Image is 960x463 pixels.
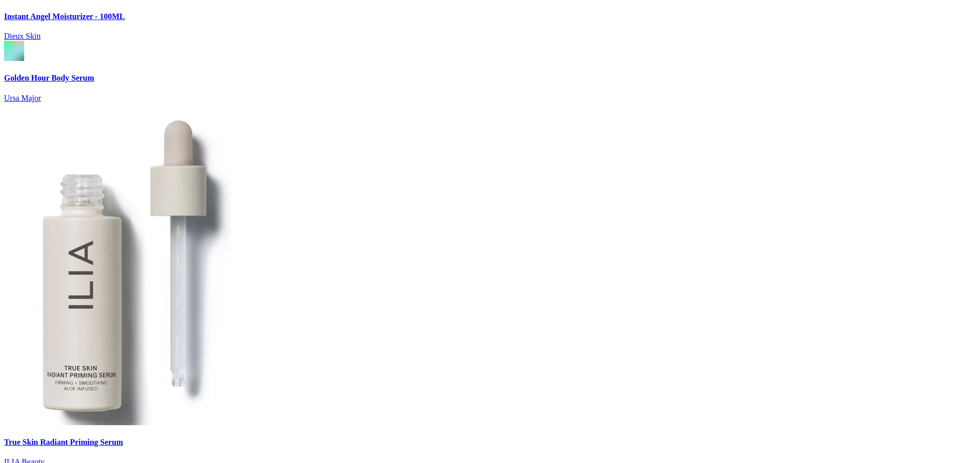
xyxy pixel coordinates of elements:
[4,103,956,447] a: True Skin Radiant Priming Serum True Skin Radiant Priming Serum
[4,94,41,102] a: Ursa Major
[4,12,956,21] h4: Instant Angel Moisturizer - 100ML
[4,41,24,61] img: Golden Hour Body Serum
[4,74,956,83] h4: Golden Hour Body Serum
[4,32,40,40] a: Dieux Skin
[4,103,231,425] img: True Skin Radiant Priming Serum
[4,438,956,447] h4: True Skin Radiant Priming Serum
[4,41,956,83] a: Golden Hour Body Serum Golden Hour Body Serum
